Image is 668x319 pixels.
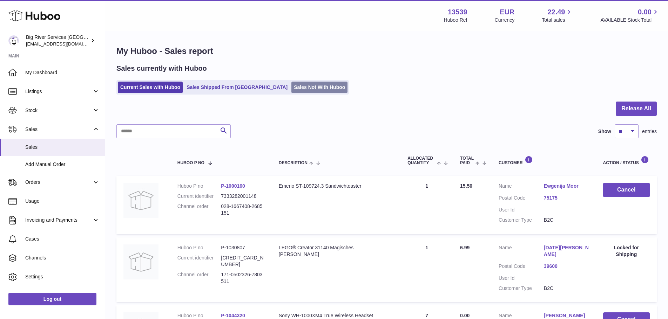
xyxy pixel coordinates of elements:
span: ALLOCATED Quantity [407,156,435,165]
a: Sales Shipped From [GEOGRAPHIC_DATA] [184,82,290,93]
dt: Current identifier [177,255,221,268]
dd: B2C [544,217,589,223]
dd: P-1030807 [221,244,265,251]
span: 15.50 [460,183,472,189]
img: no-photo.jpg [123,244,158,279]
div: Emerio ST-109724.3 Sandwichtoaster [279,183,393,189]
dt: User Id [499,207,544,213]
span: Listings [25,88,92,95]
span: Settings [25,273,100,280]
span: Sales [25,126,92,133]
dt: Name [499,244,544,259]
div: Currency [495,17,515,23]
strong: 13539 [448,7,467,17]
dd: B2C [544,285,589,292]
dd: 171-0502326-7803511 [221,271,265,285]
span: Orders [25,179,92,186]
span: Total sales [542,17,573,23]
span: Stock [25,107,92,114]
a: 75175 [544,195,589,201]
span: 22.49 [547,7,565,17]
dt: Huboo P no [177,244,221,251]
dt: User Id [499,275,544,282]
a: P-1044320 [221,313,245,318]
dt: Channel order [177,203,221,216]
dt: Postal Code [499,263,544,271]
div: Customer [499,156,589,165]
dt: Name [499,183,544,191]
span: 0.00 [460,313,470,318]
img: no-photo.jpg [123,183,158,218]
dd: 7333282001148 [221,193,265,200]
dt: Current identifier [177,193,221,200]
span: Sales [25,144,100,151]
label: Show [598,128,611,135]
span: Add Manual Order [25,161,100,168]
td: 1 [400,237,453,302]
dt: Customer Type [499,285,544,292]
span: Invoicing and Payments [25,217,92,223]
dd: [CREDIT_CARD_NUMBER] [221,255,265,268]
a: Ewgenija Moor [544,183,589,189]
dd: 028-1667408-2685151 [221,203,265,216]
div: Huboo Ref [444,17,467,23]
dt: Customer Type [499,217,544,223]
h2: Sales currently with Huboo [116,64,207,73]
dt: Huboo P no [177,312,221,319]
div: Big River Services [GEOGRAPHIC_DATA] [26,34,89,47]
a: 22.49 Total sales [542,7,573,23]
button: Release All [616,102,657,116]
a: Current Sales with Huboo [118,82,183,93]
span: Channels [25,255,100,261]
span: [EMAIL_ADDRESS][DOMAIN_NAME] [26,41,103,47]
div: LEGO® Creator 31140 Magisches [PERSON_NAME] [279,244,393,258]
strong: EUR [500,7,514,17]
span: Huboo P no [177,161,204,165]
div: Action / Status [603,156,650,165]
span: 0.00 [638,7,652,17]
a: 0.00 AVAILABLE Stock Total [600,7,660,23]
span: AVAILABLE Stock Total [600,17,660,23]
td: 1 [400,176,453,234]
dt: Postal Code [499,195,544,203]
span: Usage [25,198,100,204]
dt: Channel order [177,271,221,285]
h1: My Huboo - Sales report [116,46,657,57]
span: 6.99 [460,245,470,250]
dt: Huboo P no [177,183,221,189]
div: Locked for Shipping [603,244,650,258]
span: My Dashboard [25,69,100,76]
a: [PERSON_NAME] [544,312,589,319]
a: P-1000160 [221,183,245,189]
img: internalAdmin-13539@internal.huboo.com [8,35,19,46]
button: Cancel [603,183,650,197]
span: Cases [25,236,100,242]
span: entries [642,128,657,135]
a: 39600 [544,263,589,270]
span: Description [279,161,308,165]
a: Sales Not With Huboo [291,82,348,93]
a: Log out [8,293,96,305]
a: [DATE][PERSON_NAME] [544,244,589,258]
span: Total paid [460,156,474,165]
div: Sony WH-1000XM4 True Wireless Headset [279,312,393,319]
